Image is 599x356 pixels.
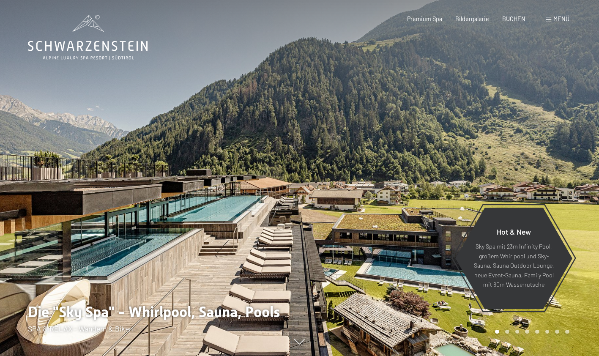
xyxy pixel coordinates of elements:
[565,330,569,334] div: Carousel Page 8
[505,330,509,334] div: Carousel Page 2
[502,15,525,22] a: BUCHEN
[495,330,499,334] div: Carousel Page 1 (Current Slide)
[492,330,569,334] div: Carousel Pagination
[535,330,539,334] div: Carousel Page 5
[553,15,569,22] span: Menü
[515,330,520,334] div: Carousel Page 3
[455,15,489,22] a: Bildergalerie
[455,207,573,309] a: Hot & New Sky Spa mit 23m Infinity Pool, großem Whirlpool und Sky-Sauna, Sauna Outdoor Lounge, ne...
[473,242,554,290] p: Sky Spa mit 23m Infinity Pool, großem Whirlpool und Sky-Sauna, Sauna Outdoor Lounge, neue Event-S...
[407,15,442,22] a: Premium Spa
[497,227,531,236] span: Hot & New
[525,330,529,334] div: Carousel Page 4
[555,330,559,334] div: Carousel Page 7
[545,330,550,334] div: Carousel Page 6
